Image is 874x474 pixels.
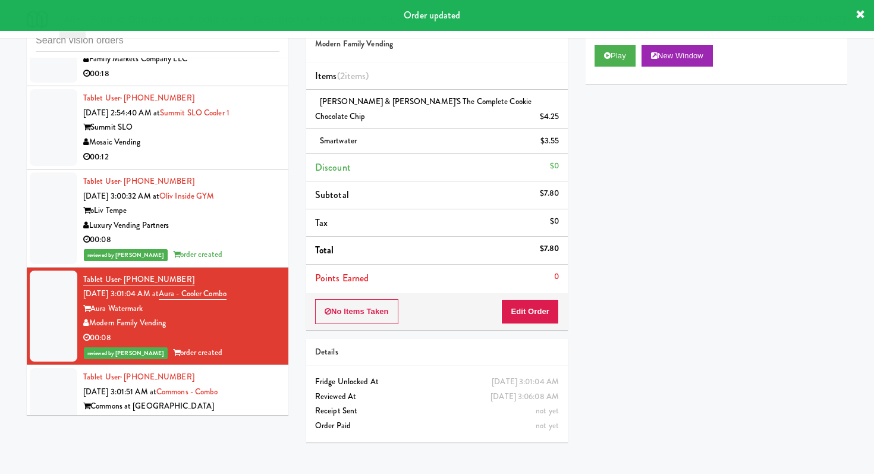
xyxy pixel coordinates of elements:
[173,347,222,358] span: order created
[120,92,194,103] span: · [PHONE_NUMBER]
[345,69,366,83] ng-pluralize: items
[540,241,559,256] div: $7.80
[83,288,159,299] span: [DATE] 3:01:04 AM at
[27,268,288,366] li: Tablet User· [PHONE_NUMBER][DATE] 3:01:04 AM atAura - Cooler ComboAura WatermarkModern Family Ven...
[120,274,194,285] span: · [PHONE_NUMBER]
[83,175,194,187] a: Tablet User· [PHONE_NUMBER]
[595,45,636,67] button: Play
[83,135,279,150] div: Mosaic Vending
[315,271,369,285] span: Points Earned
[83,203,279,218] div: oLiv Tempe
[315,96,532,122] span: [PERSON_NAME] & [PERSON_NAME]'s The Complete Cookie Chocolate Chip
[159,190,215,202] a: Oliv Inside GYM
[27,365,288,463] li: Tablet User· [PHONE_NUMBER][DATE] 3:01:51 AM atCommons - ComboCommons at [GEOGRAPHIC_DATA]Mountai...
[491,390,559,404] div: [DATE] 3:06:08 AM
[120,371,194,382] span: · [PHONE_NUMBER]
[501,299,559,324] button: Edit Order
[159,288,227,300] a: Aura - Cooler Combo
[83,52,279,67] div: Family Markets Company LLC
[492,375,559,390] div: [DATE] 3:01:04 AM
[315,69,369,83] span: Items
[315,404,559,419] div: Receipt Sent
[554,269,559,284] div: 0
[83,331,279,346] div: 00:08
[83,233,279,247] div: 00:08
[83,92,194,103] a: Tablet User· [PHONE_NUMBER]
[83,67,279,81] div: 00:18
[83,190,159,202] span: [DATE] 3:00:32 AM at
[83,399,279,414] div: Commons at [GEOGRAPHIC_DATA]
[315,345,559,360] div: Details
[315,243,334,257] span: Total
[315,299,398,324] button: No Items Taken
[83,371,194,382] a: Tablet User· [PHONE_NUMBER]
[173,249,222,260] span: order created
[540,109,559,124] div: $4.25
[83,386,156,397] span: [DATE] 3:01:51 AM at
[83,414,279,429] div: Mountain High Markets LLC
[83,218,279,233] div: Luxury Vending Partners
[540,186,559,201] div: $7.80
[315,390,559,404] div: Reviewed At
[315,188,349,202] span: Subtotal
[156,386,218,397] a: Commons - Combo
[84,347,168,359] span: reviewed by [PERSON_NAME]
[315,375,559,390] div: Fridge Unlocked At
[27,169,288,268] li: Tablet User· [PHONE_NUMBER][DATE] 3:00:32 AM atOliv Inside GYMoLiv TempeLuxury Vending Partners00...
[320,135,357,146] span: Smartwater
[83,120,279,135] div: Summit SLO
[315,161,351,174] span: Discount
[83,150,279,165] div: 00:12
[642,45,713,67] button: New Window
[84,249,168,261] span: reviewed by [PERSON_NAME]
[83,302,279,316] div: Aura Watermark
[315,419,559,434] div: Order Paid
[550,214,559,229] div: $0
[120,175,194,187] span: · [PHONE_NUMBER]
[27,86,288,169] li: Tablet User· [PHONE_NUMBER][DATE] 2:54:40 AM atSummit SLO Cooler 1Summit SLOMosaic Vending00:12
[550,159,559,174] div: $0
[315,216,328,230] span: Tax
[404,8,460,22] span: Order updated
[83,107,160,118] span: [DATE] 2:54:40 AM at
[315,40,559,49] h5: Modern Family Vending
[36,30,279,52] input: Search vision orders
[160,107,229,118] a: Summit SLO Cooler 1
[540,134,559,149] div: $3.55
[536,405,559,416] span: not yet
[83,274,194,285] a: Tablet User· [PHONE_NUMBER]
[337,69,369,83] span: (2 )
[83,316,279,331] div: Modern Family Vending
[536,420,559,431] span: not yet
